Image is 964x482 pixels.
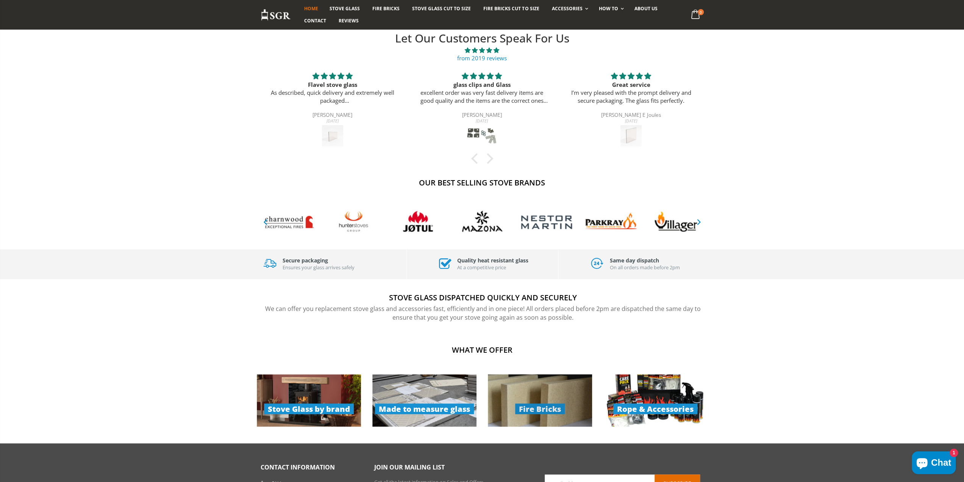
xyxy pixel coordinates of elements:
a: How To [593,3,628,15]
span: 0 [698,9,704,15]
p: I’m very pleased with the prompt delivery and secure packaging. The glass fits perfectly. [566,89,697,105]
a: Made to measure glass [372,374,477,427]
h2: Stove Glass Dispatched Quickly and securely [262,292,704,303]
p: As described, quick delivery and extremely well packaged Thank you [267,89,398,105]
h2: Let Our Customers Speak For Us [258,31,706,46]
a: 4.89 stars from 2019 reviews [258,46,706,62]
h2: What we offer [261,345,704,355]
span: Stove Glass by brand [264,403,354,414]
img: Flavel Emberglow Stove Glass - 490mm x 265mm [322,125,343,146]
span: Fire Bricks Cut To Size [483,5,539,12]
div: [PERSON_NAME] [416,113,547,119]
p: excellent order was very fast delivery items are good quality and the items are the correct ones ... [416,89,547,105]
a: Stove Glass [324,3,366,15]
a: Fire Bricks [488,374,592,427]
span: Home [304,5,318,12]
a: from 2019 reviews [457,54,507,62]
img: Dunsley Highlander Stove Glass Clips And Screws (Set Of 4) [466,125,498,146]
div: [PERSON_NAME] E Joules [566,113,697,119]
span: Made to measure glass [375,403,474,414]
span: Reviews [339,17,359,24]
a: Rope & Accessories [603,374,708,427]
div: 5 stars [416,71,547,81]
a: Fire Bricks [367,3,405,15]
span: 4.89 stars [258,46,706,54]
div: [DATE] [566,119,697,123]
span: Accessories [552,5,582,12]
a: Reviews [333,15,364,27]
div: 5 stars [566,71,697,81]
span: Contact [304,17,326,24]
img: stove-glass-products_279x140.jpg [257,374,361,427]
p: At a competitive price [457,264,528,271]
span: Contact Information [261,463,335,471]
p: On all orders made before 2pm [610,264,680,271]
div: [DATE] [416,119,547,123]
p: We can offer you replacement stove glass and accessories fast, efficiently and in one piece! All ... [262,305,704,322]
span: Fire Bricks [372,5,400,12]
h3: Same day dispatch [610,257,680,264]
a: About us [629,3,663,15]
a: Home [298,3,324,15]
div: Flavel stove glass [267,81,398,89]
a: 0 [688,8,703,22]
span: How To [599,5,618,12]
div: Great service [566,81,697,89]
img: rope-accessories-products_279x140.jpg [603,374,708,427]
a: Accessories [546,3,592,15]
a: Fire Bricks Cut To Size [478,3,545,15]
div: [PERSON_NAME] [267,113,398,119]
inbox-online-store-chat: Shopify online store chat [909,451,958,476]
img: Contura Consort 51L Stove Glass - 330 x 366 [620,125,642,146]
a: Stove Glass by brand [257,374,361,427]
img: Stove Glass Replacement [261,9,291,21]
span: Stove Glass Cut To Size [412,5,471,12]
p: Ensures your glass arrives safely [283,264,355,271]
span: Stove Glass [330,5,360,12]
a: Contact [298,15,332,27]
span: Rope & Accessories [613,403,697,414]
span: Join our mailing list [374,463,445,471]
h3: Secure packaging [283,257,355,264]
a: Stove Glass Cut To Size [406,3,477,15]
div: glass clips and Glass [416,81,547,89]
h3: Quality heat resistant glass [457,257,528,264]
div: [DATE] [267,119,398,123]
div: 5 stars [267,71,398,81]
span: About us [634,5,658,12]
img: cut-to-size-products_279x140.jpg [372,374,477,427]
h2: Our Best Selling Stove Brands [261,177,704,188]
